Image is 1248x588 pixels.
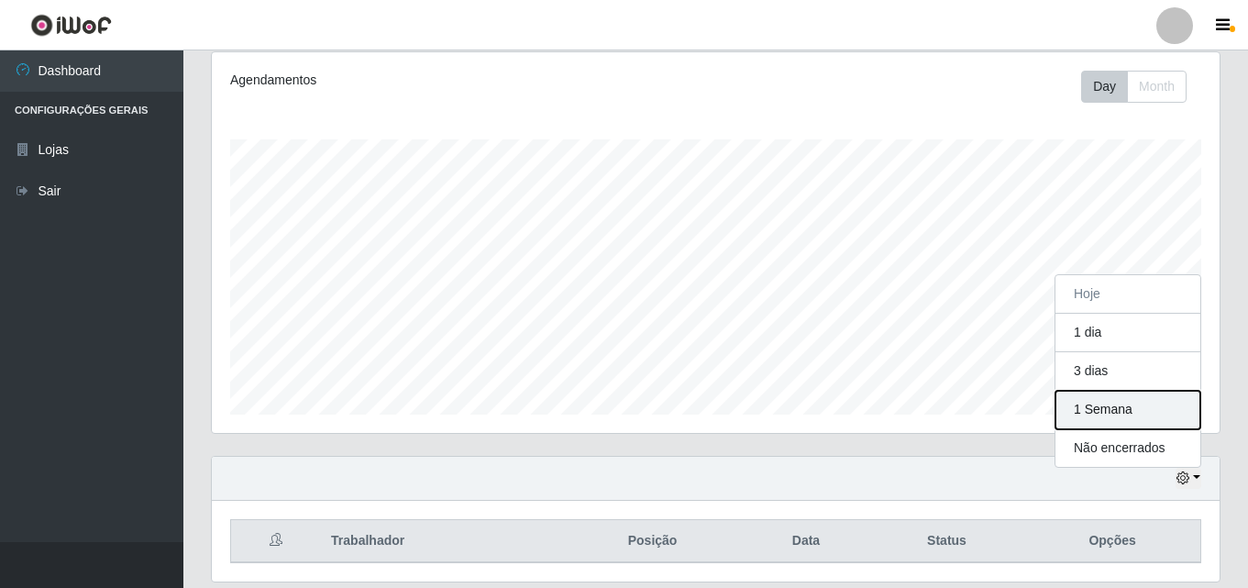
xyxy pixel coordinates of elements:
[869,520,1024,563] th: Status
[1127,71,1187,103] button: Month
[1081,71,1187,103] div: First group
[1081,71,1128,103] button: Day
[320,520,562,563] th: Trabalhador
[1055,314,1200,352] button: 1 dia
[1055,275,1200,314] button: Hoje
[1055,352,1200,391] button: 3 dias
[1055,429,1200,467] button: Não encerrados
[743,520,869,563] th: Data
[1024,520,1200,563] th: Opções
[230,71,619,90] div: Agendamentos
[1055,391,1200,429] button: 1 Semana
[562,520,743,563] th: Posição
[30,14,112,37] img: CoreUI Logo
[1081,71,1201,103] div: Toolbar with button groups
